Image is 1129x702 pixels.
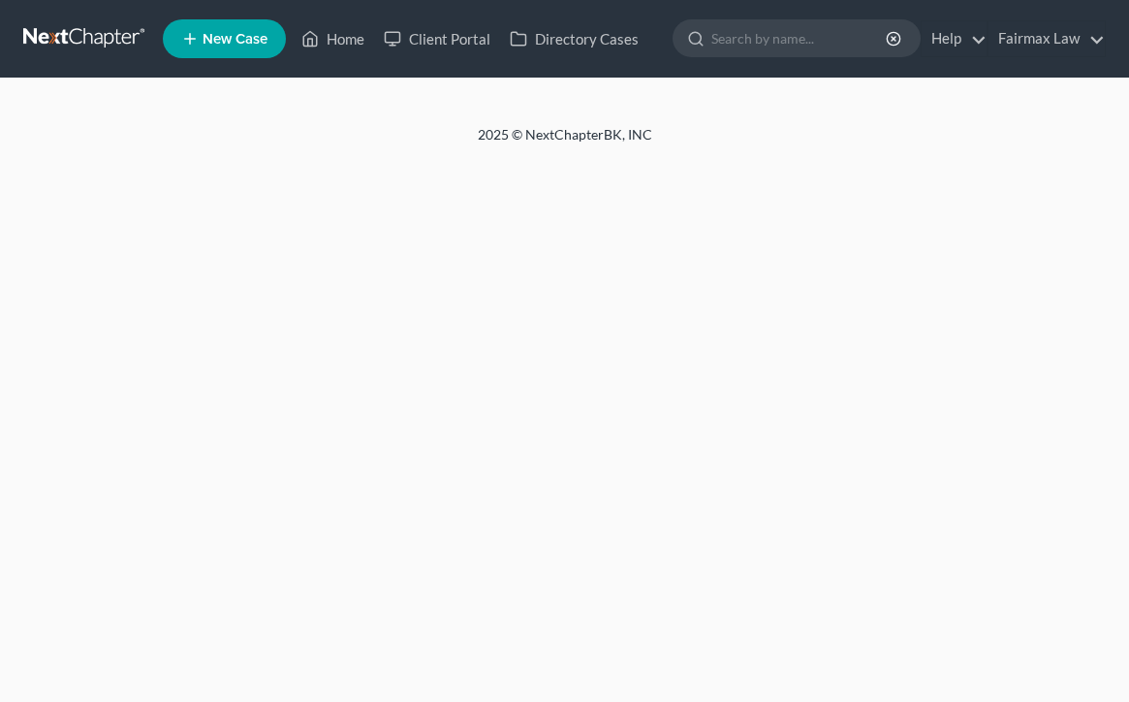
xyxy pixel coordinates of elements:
[711,20,889,56] input: Search by name...
[922,21,987,56] a: Help
[988,21,1105,56] a: Fairmax Law
[500,21,648,56] a: Directory Cases
[292,21,374,56] a: Home
[100,125,1030,160] div: 2025 © NextChapterBK, INC
[374,21,500,56] a: Client Portal
[203,32,267,47] span: New Case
